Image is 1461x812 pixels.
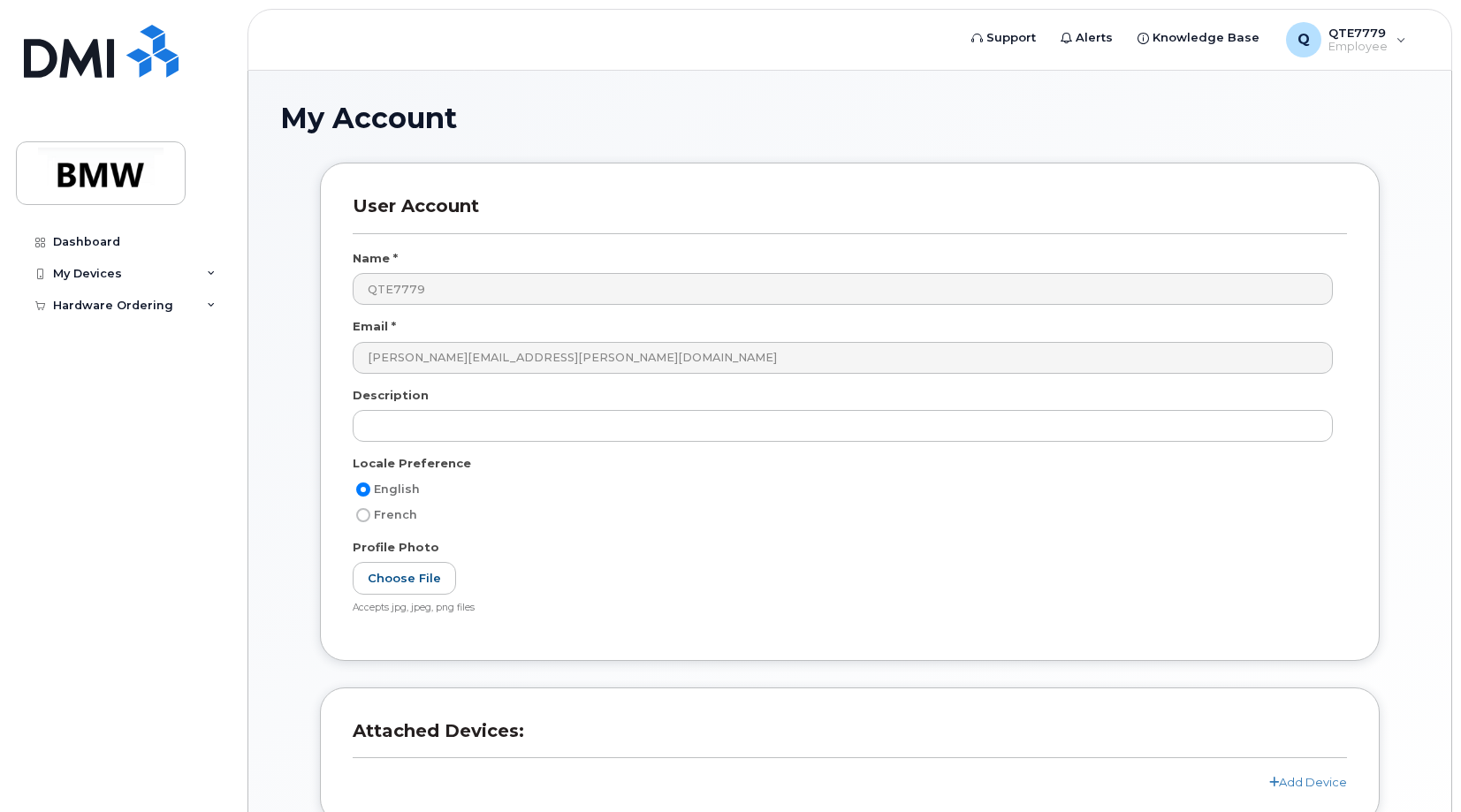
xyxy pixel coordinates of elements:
[353,602,1333,615] div: Accepts jpg, jpeg, png files
[356,482,370,497] input: English
[280,102,1419,133] h1: My Account
[353,720,1347,758] h3: Attached Devices:
[353,539,439,556] label: Profile Photo
[1269,775,1347,789] a: Add Device
[353,387,429,404] label: Description
[356,508,370,522] input: French
[353,318,396,335] label: Email *
[353,195,1347,233] h3: User Account
[353,250,398,267] label: Name *
[353,562,456,595] label: Choose File
[353,455,471,472] label: Locale Preference
[374,508,417,521] span: French
[374,482,420,496] span: English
